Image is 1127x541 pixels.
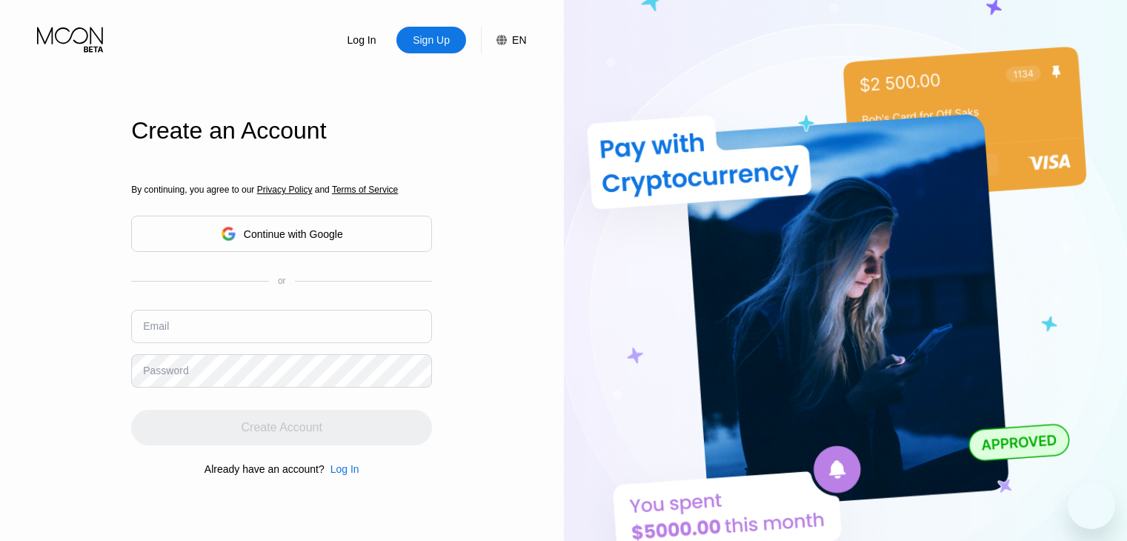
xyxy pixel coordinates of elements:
div: Log In [327,27,396,53]
div: Log In [330,463,359,475]
span: Terms of Service [332,185,398,195]
div: Log In [346,33,378,47]
div: Sign Up [396,27,466,53]
div: EN [512,34,526,46]
div: Sign Up [411,33,451,47]
div: Create an Account [131,117,432,145]
div: or [278,276,286,286]
div: By continuing, you agree to our [131,185,432,195]
span: and [312,185,332,195]
div: Password [143,365,188,376]
div: Email [143,320,169,332]
div: Already have an account? [205,463,325,475]
div: Continue with Google [131,216,432,252]
div: Continue with Google [244,228,343,240]
span: Privacy Policy [257,185,313,195]
div: Log In [325,463,359,475]
iframe: Button to launch messaging window [1068,482,1115,529]
div: EN [481,27,526,53]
